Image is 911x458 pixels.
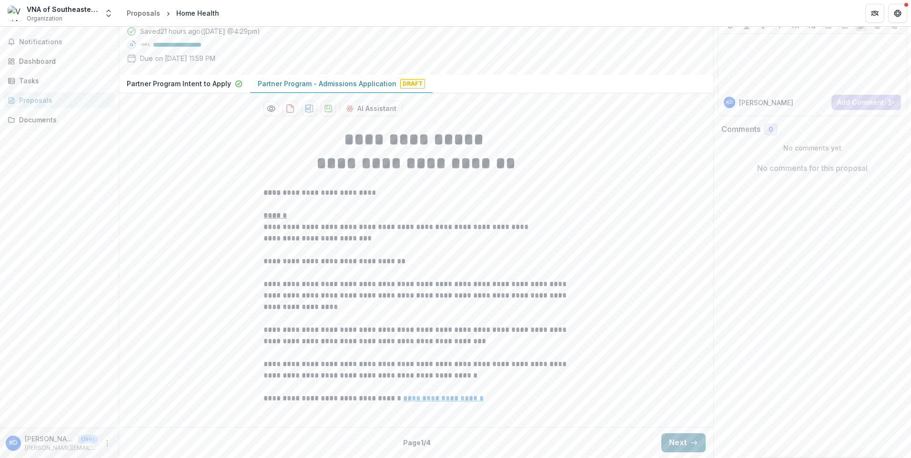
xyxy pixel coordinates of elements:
span: Notifications [19,38,111,46]
p: Page 1 / 4 [403,438,431,448]
div: Karen DeSantis [10,440,18,446]
nav: breadcrumb [123,6,223,20]
div: Proposals [127,8,160,18]
p: [PERSON_NAME] [739,98,793,108]
p: No comments yet [721,143,904,153]
span: Draft [400,79,425,89]
span: Organization [27,14,62,23]
button: download-proposal [302,101,317,116]
button: Add Comment [831,95,901,110]
div: VNA of Southeastern CT [27,4,98,14]
button: Get Help [888,4,907,23]
p: Due on [DATE] 11:59 PM [140,53,215,63]
a: Proposals [123,6,164,20]
div: Dashboard [19,56,107,66]
button: More [101,438,113,449]
button: Preview ed5cdcdb-57d8-4d51-96fd-d38b11d3a9d4-1.pdf [263,101,279,116]
button: download-proposal [283,101,298,116]
button: Next [661,433,706,452]
div: Saved 21 hours ago ( [DATE] @ 4:29pm ) [140,26,260,36]
p: [PERSON_NAME] [25,434,74,444]
a: Tasks [4,73,115,89]
a: Proposals [4,92,115,108]
img: VNA of Southeastern CT [8,6,23,21]
p: Partner Program - Admissions Application [258,79,396,89]
p: [PERSON_NAME][EMAIL_ADDRESS][PERSON_NAME][DOMAIN_NAME] [25,444,98,452]
button: Partners [865,4,884,23]
p: No comments for this proposal [757,162,868,174]
button: AI Assistant [340,101,403,116]
h2: Comments [721,125,760,134]
a: Dashboard [4,53,115,69]
p: User [78,435,98,443]
div: Tasks [19,76,107,86]
div: Documents [19,115,107,125]
div: Home Health [176,8,219,18]
div: Karen DeSantis [726,100,733,105]
span: 0 [769,126,773,134]
a: Documents [4,112,115,128]
p: 100 % [140,41,150,48]
p: Partner Program Intent to Apply [127,79,231,89]
div: Proposals [19,95,107,105]
button: download-proposal [321,101,336,116]
button: Open entity switcher [102,4,115,23]
button: Notifications [4,34,115,50]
